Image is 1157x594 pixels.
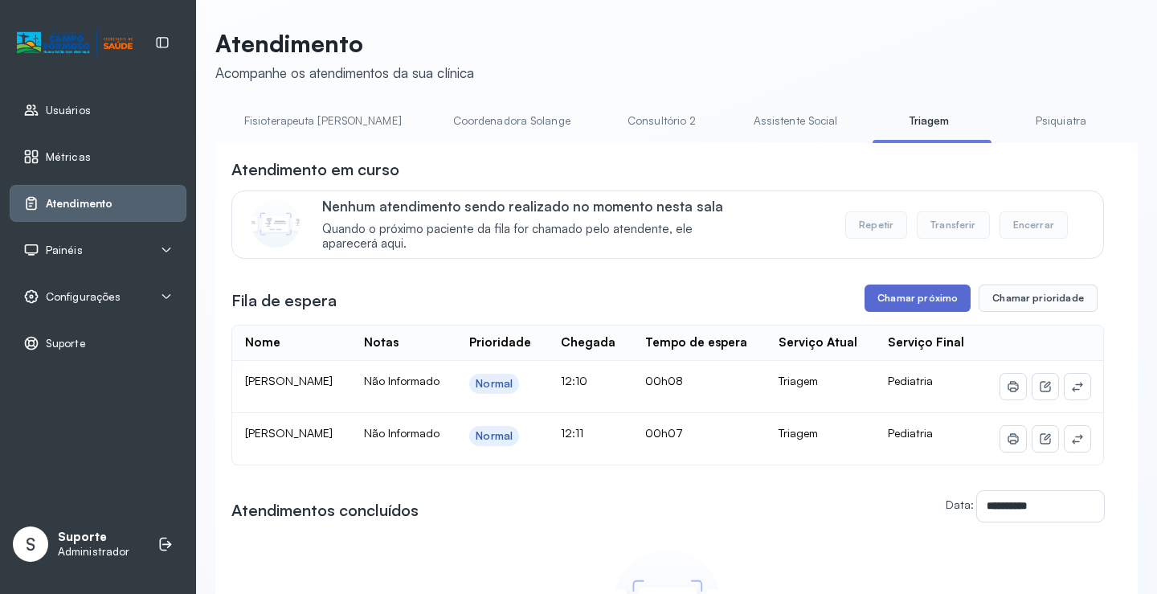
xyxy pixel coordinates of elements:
[888,374,933,387] span: Pediatria
[228,108,418,134] a: Fisioterapeuta [PERSON_NAME]
[873,108,985,134] a: Triagem
[364,426,439,440] span: Não Informado
[888,426,933,440] span: Pediatria
[17,30,133,56] img: Logotipo do estabelecimento
[364,374,439,387] span: Não Informado
[561,335,615,350] div: Chegada
[437,108,587,134] a: Coordenadora Solange
[561,374,587,387] span: 12:10
[46,150,91,164] span: Métricas
[561,426,583,440] span: 12:11
[779,374,862,388] div: Triagem
[46,290,121,304] span: Configurações
[23,102,173,118] a: Usuários
[946,498,974,511] label: Data:
[23,149,173,165] a: Métricas
[865,285,971,312] button: Chamar próximo
[231,499,419,522] h3: Atendimentos concluídos
[645,335,747,350] div: Tempo de espera
[364,335,399,350] div: Notas
[322,198,747,215] p: Nenhum atendimento sendo realizado no momento nesta sala
[215,64,474,81] div: Acompanhe os atendimentos da sua clínica
[46,104,91,117] span: Usuários
[845,211,907,239] button: Repetir
[1000,211,1068,239] button: Encerrar
[476,377,513,391] div: Normal
[606,108,718,134] a: Consultório 2
[645,374,683,387] span: 00h08
[23,195,173,211] a: Atendimento
[251,199,300,248] img: Imagem de CalloutCard
[46,197,112,211] span: Atendimento
[245,335,280,350] div: Nome
[476,429,513,443] div: Normal
[46,337,86,350] span: Suporte
[46,244,83,257] span: Painéis
[469,335,531,350] div: Prioridade
[917,211,990,239] button: Transferir
[779,335,857,350] div: Serviço Atual
[58,530,129,545] p: Suporte
[322,222,747,252] span: Quando o próximo paciente da fila for chamado pelo atendente, ele aparecerá aqui.
[738,108,854,134] a: Assistente Social
[231,289,337,312] h3: Fila de espera
[58,545,129,559] p: Administrador
[1004,108,1117,134] a: Psiquiatra
[231,158,399,181] h3: Atendimento em curso
[888,335,964,350] div: Serviço Final
[245,374,333,387] span: [PERSON_NAME]
[979,285,1098,312] button: Chamar prioridade
[215,29,474,58] p: Atendimento
[779,426,862,440] div: Triagem
[245,426,333,440] span: [PERSON_NAME]
[645,426,683,440] span: 00h07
